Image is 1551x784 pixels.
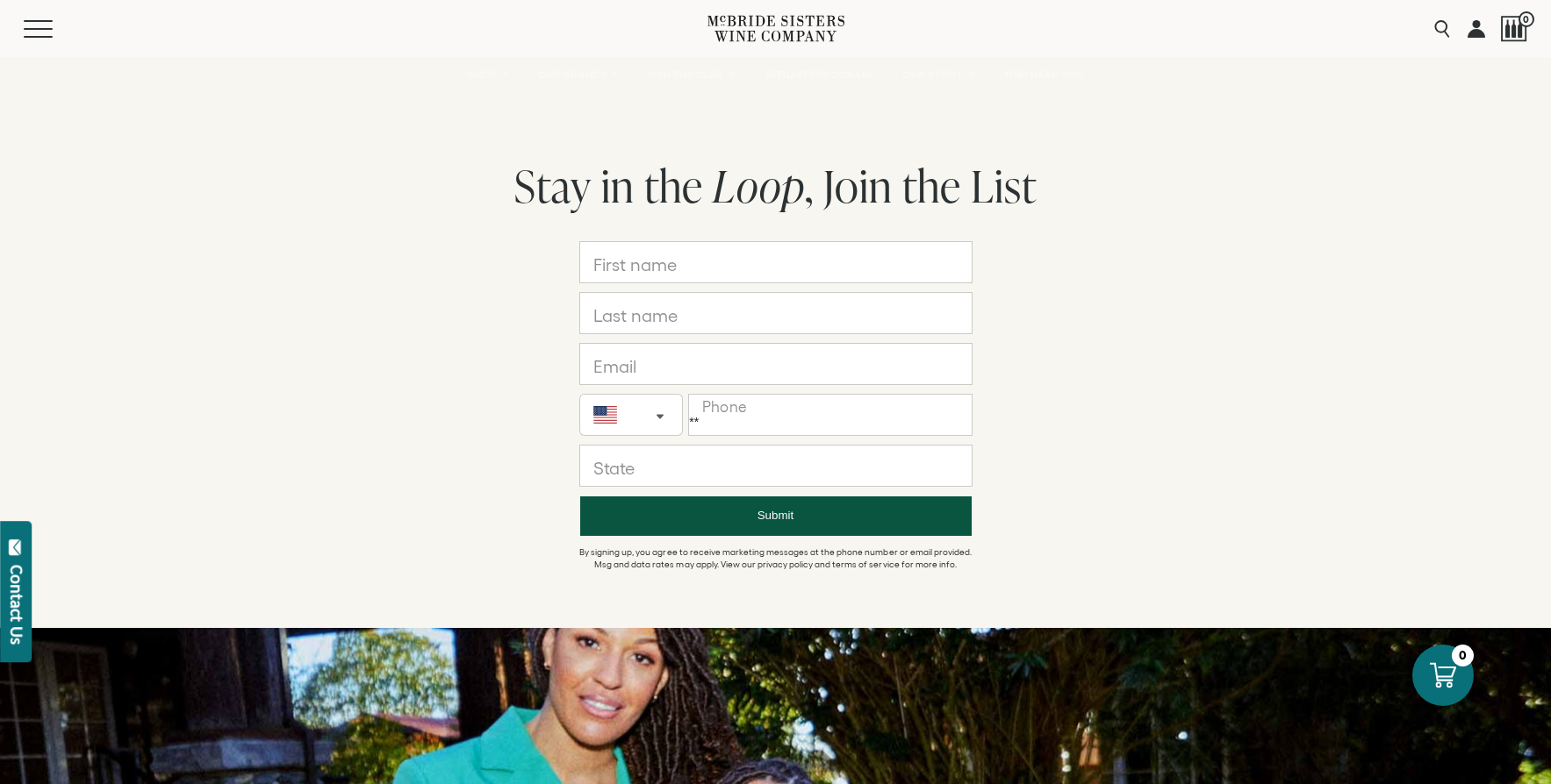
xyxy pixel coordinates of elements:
span: List [971,155,1037,216]
a: JOIN THE CLUB [636,57,744,92]
span: OUR STORY [902,68,964,81]
a: SHOP [456,57,518,92]
span: , [805,155,814,216]
button: Mobile Menu Trigger [24,20,87,38]
span: FIND NEAR YOU [1005,68,1084,81]
span: Loop [713,155,805,216]
span: AFFILIATE PROGRAM [765,68,872,81]
span: Join [823,155,893,216]
span: in [601,155,635,216]
a: OUR STORY [891,57,985,92]
span: SHOP [468,68,498,81]
span: JOIN THE CLUB [648,68,723,81]
span: 0 [1519,11,1534,27]
span: OUR BRANDS [538,68,607,81]
a: FIND NEAR YOU [994,57,1095,92]
a: AFFILIATE PROGRAM [753,57,883,92]
a: OUR BRANDS [527,57,628,92]
span: the [644,155,703,216]
span: the [902,155,961,216]
div: 0 [1452,645,1474,666]
div: Contact Us [8,565,25,645]
span: Stay [514,155,592,216]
